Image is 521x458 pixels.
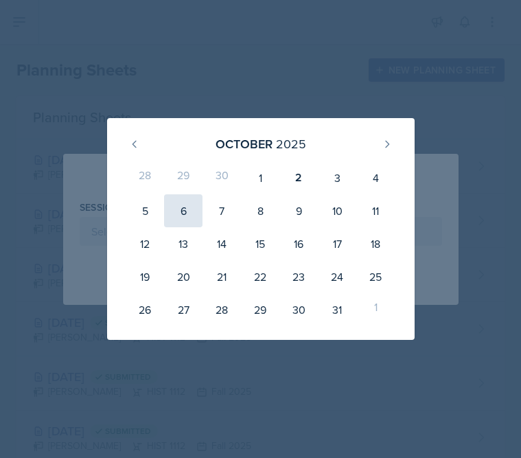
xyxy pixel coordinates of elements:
div: 17 [318,227,356,260]
div: 26 [126,293,165,326]
div: 21 [202,260,241,293]
div: 28 [202,293,241,326]
div: 25 [356,260,395,293]
div: 2 [279,161,318,194]
div: 12 [126,227,165,260]
div: 31 [318,293,356,326]
div: 5 [126,194,165,227]
div: 22 [241,260,279,293]
div: 29 [164,161,202,194]
div: 4 [356,161,395,194]
div: 1 [241,161,279,194]
div: 10 [318,194,356,227]
div: 9 [279,194,318,227]
div: 20 [164,260,202,293]
div: 3 [318,161,356,194]
div: 29 [241,293,279,326]
div: October [216,135,273,153]
div: 18 [356,227,395,260]
div: 15 [241,227,279,260]
div: 28 [126,161,165,194]
div: 27 [164,293,202,326]
div: 16 [279,227,318,260]
div: 8 [241,194,279,227]
div: 7 [202,194,241,227]
div: 11 [356,194,395,227]
div: 30 [279,293,318,326]
div: 6 [164,194,202,227]
div: 2025 [276,135,306,153]
div: 30 [202,161,241,194]
div: 23 [279,260,318,293]
div: 24 [318,260,356,293]
div: 19 [126,260,165,293]
div: 14 [202,227,241,260]
div: 13 [164,227,202,260]
div: 1 [356,293,395,326]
